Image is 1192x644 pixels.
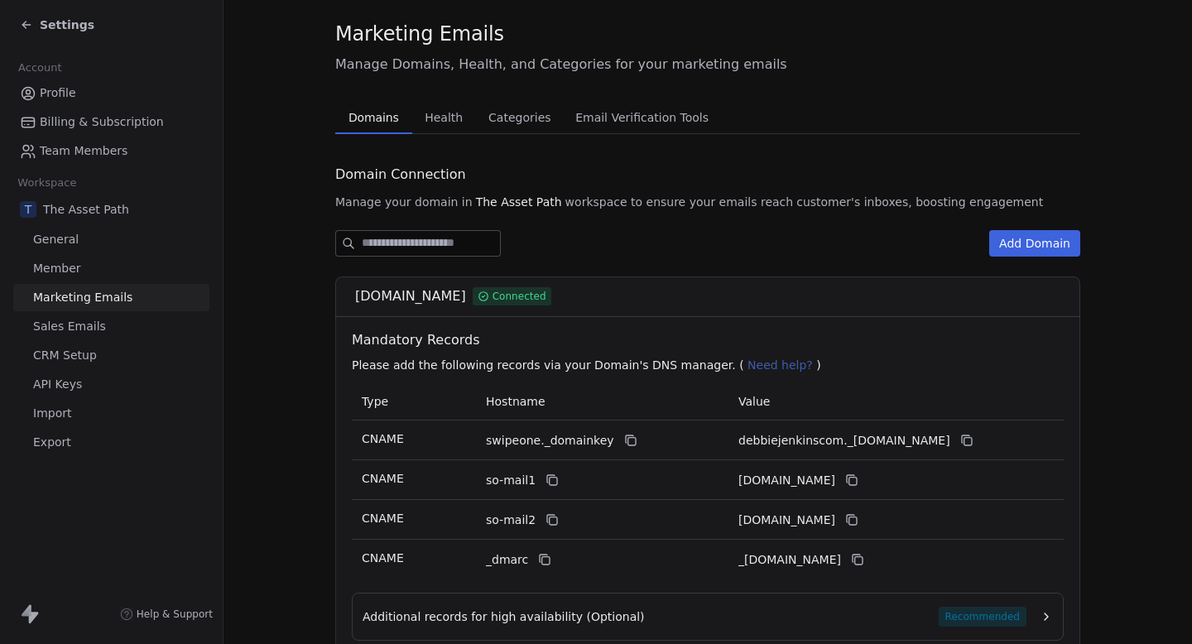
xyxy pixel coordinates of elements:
[20,17,94,33] a: Settings
[13,284,209,311] a: Marketing Emails
[33,347,97,364] span: CRM Setup
[352,357,1070,373] p: Please add the following records via your Domain's DNS manager. ( )
[40,113,164,131] span: Billing & Subscription
[13,255,209,282] a: Member
[33,318,106,335] span: Sales Emails
[33,231,79,248] span: General
[335,165,466,185] span: Domain Connection
[33,289,132,306] span: Marketing Emails
[476,194,562,210] span: The Asset Path
[342,106,406,129] span: Domains
[13,342,209,369] a: CRM Setup
[565,194,794,210] span: workspace to ensure your emails reach
[738,551,841,569] span: _dmarc.swipeone.email
[40,17,94,33] span: Settings
[33,260,81,277] span: Member
[13,400,209,427] a: Import
[33,405,71,422] span: Import
[486,395,546,408] span: Hostname
[355,286,466,306] span: [DOMAIN_NAME]
[335,55,1080,74] span: Manage Domains, Health, and Categories for your marketing emails
[738,512,835,529] span: debbiejenkinscom2.swipeone.email
[13,313,209,340] a: Sales Emails
[747,358,813,372] span: Need help?
[352,330,1070,350] span: Mandatory Records
[137,608,213,621] span: Help & Support
[43,201,129,218] span: The Asset Path
[486,551,528,569] span: _dmarc
[335,22,504,46] span: Marketing Emails
[738,472,835,489] span: debbiejenkinscom1.swipeone.email
[13,371,209,398] a: API Keys
[363,608,645,625] span: Additional records for high availability (Optional)
[482,106,557,129] span: Categories
[33,376,82,393] span: API Keys
[486,472,536,489] span: so-mail1
[362,472,404,485] span: CNAME
[13,108,209,136] a: Billing & Subscription
[362,393,466,411] p: Type
[335,194,473,210] span: Manage your domain in
[989,230,1080,257] button: Add Domain
[362,551,404,565] span: CNAME
[13,226,209,253] a: General
[738,395,770,408] span: Value
[939,607,1026,627] span: Recommended
[13,429,209,456] a: Export
[486,432,614,449] span: swipeone._domainkey
[493,289,546,304] span: Connected
[33,434,71,451] span: Export
[738,432,950,449] span: debbiejenkinscom._domainkey.swipeone.email
[120,608,213,621] a: Help & Support
[486,512,536,529] span: so-mail2
[11,171,84,195] span: Workspace
[20,201,36,218] span: T
[796,194,1043,210] span: customer's inboxes, boosting engagement
[569,106,715,129] span: Email Verification Tools
[11,55,69,80] span: Account
[40,142,127,160] span: Team Members
[13,79,209,107] a: Profile
[362,512,404,525] span: CNAME
[362,432,404,445] span: CNAME
[13,137,209,165] a: Team Members
[363,607,1053,627] button: Additional records for high availability (Optional)Recommended
[40,84,76,102] span: Profile
[418,106,469,129] span: Health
